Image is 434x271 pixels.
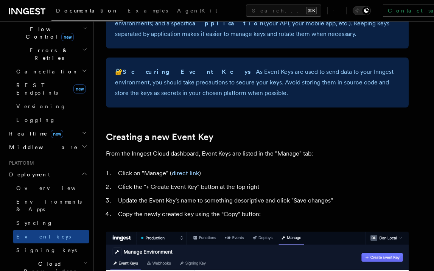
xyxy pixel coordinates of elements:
[56,8,118,14] span: Documentation
[51,2,123,21] a: Documentation
[6,171,50,178] span: Deployment
[306,7,317,14] kbd: ⌘K
[13,216,89,230] a: Syncing
[128,8,168,14] span: Examples
[115,8,400,39] p: 🙋 Event Keys should be unique to a given (e.g. production, branch environments) and a specific (y...
[51,130,63,138] span: new
[73,84,86,93] span: new
[6,130,63,137] span: Realtime
[172,170,199,177] a: direct link
[16,199,82,212] span: Environments & Apps
[6,143,78,151] span: Middleware
[177,8,217,14] span: AgentKit
[61,33,74,41] span: new
[13,195,89,216] a: Environments & Apps
[13,181,89,195] a: Overview
[13,243,89,257] a: Signing keys
[16,185,94,191] span: Overview
[6,168,89,181] button: Deployment
[16,82,58,96] span: REST Endpoints
[116,209,409,220] li: Copy the newly created key using the “Copy” button:
[115,67,400,98] p: 🔐 - As Event Keys are used to send data to your Inngest environment, you should take precautions ...
[106,132,213,142] a: Creating a new Event Key
[16,117,56,123] span: Logging
[13,47,82,62] span: Errors & Retries
[106,148,409,159] p: From the Inngest Cloud dashboard, Event Keys are listed in the "Manage" tab:
[116,195,409,206] li: Update the Event Key's name to something descriptive and click "Save changes"
[353,6,371,15] button: Toggle dark mode
[116,182,409,192] li: Click the "+ Create Event Key" button at the top right
[13,230,89,243] a: Event keys
[123,2,173,20] a: Examples
[6,140,89,154] button: Middleware
[16,247,77,253] span: Signing keys
[6,127,89,140] button: Realtimenew
[13,22,89,44] button: Flow Controlnew
[13,65,89,78] button: Cancellation
[16,103,66,109] span: Versioning
[13,68,79,75] span: Cancellation
[192,20,264,27] strong: application
[6,160,34,166] span: Platform
[246,5,321,17] button: Search...⌘K
[16,220,53,226] span: Syncing
[13,113,89,127] a: Logging
[116,168,409,179] li: Click on "Manage" ( )
[13,100,89,113] a: Versioning
[13,25,83,40] span: Flow Control
[13,44,89,65] button: Errors & Retries
[13,78,89,100] a: REST Endpointsnew
[123,68,252,75] strong: Securing Event Keys
[173,2,222,20] a: AgentKit
[16,234,71,240] span: Event keys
